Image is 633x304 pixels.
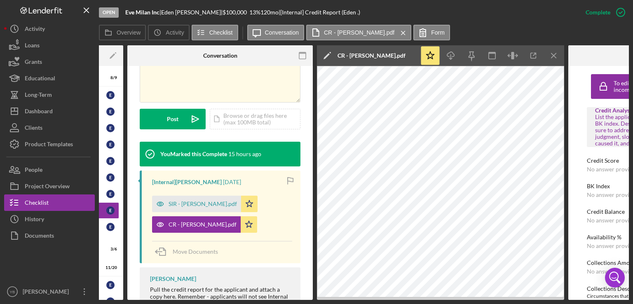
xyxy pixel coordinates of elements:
[10,290,15,294] text: YB
[4,161,95,178] button: People
[260,9,279,16] div: 120 mo
[161,9,223,16] div: Eden [PERSON_NAME] |
[228,151,261,157] time: 2025-09-05 01:31
[148,25,189,40] button: Activity
[4,211,95,227] button: History
[4,70,95,87] button: Educational
[4,227,95,244] button: Documents
[223,9,247,16] span: $100,000
[4,21,95,37] button: Activity
[25,194,49,213] div: Checklist
[413,25,450,40] button: Form
[125,9,159,16] b: Eve Milan Inc
[125,9,161,16] div: |
[106,281,115,289] div: E
[4,178,95,194] button: Project Overview
[106,223,115,231] div: E
[169,221,237,228] div: CR - [PERSON_NAME].pdf
[338,52,406,59] div: CR - [PERSON_NAME].pdf
[431,29,445,36] label: Form
[25,119,42,138] div: Clients
[4,87,95,103] button: Long-Term
[99,7,119,18] div: Open
[4,283,95,300] button: YB[PERSON_NAME]
[4,103,95,119] button: Dashboard
[106,157,115,165] div: E
[223,179,241,185] time: 2025-09-02 15:50
[106,206,115,215] div: E
[140,109,206,129] button: Post
[605,268,625,288] div: Open Intercom Messenger
[166,29,184,36] label: Activity
[25,54,42,72] div: Grants
[106,140,115,149] div: E
[21,283,74,302] div: [PERSON_NAME]
[209,29,233,36] label: Checklist
[99,25,146,40] button: Overview
[25,178,70,196] div: Project Overview
[117,29,141,36] label: Overview
[203,52,237,59] div: Conversation
[152,216,257,233] button: CR - [PERSON_NAME].pdf
[249,9,260,16] div: 13 %
[306,25,411,40] button: CR - [PERSON_NAME].pdf
[102,265,117,270] div: 11 / 20
[173,248,218,255] span: Move Documents
[25,87,52,105] div: Long-Term
[265,29,299,36] label: Conversation
[25,21,45,39] div: Activity
[169,201,237,207] div: SIR - [PERSON_NAME].pdf
[577,4,629,21] button: Complete
[167,109,178,129] div: Post
[4,119,95,136] button: Clients
[586,4,610,21] div: Complete
[102,75,117,80] div: 8 / 9
[25,211,44,229] div: History
[152,196,258,212] button: SIR - [PERSON_NAME].pdf
[25,70,55,89] div: Educational
[25,136,73,154] div: Product Templates
[4,194,95,211] button: Checklist
[25,161,42,180] div: People
[279,9,360,16] div: | [Internal] Credit Report (Eden .)
[106,91,115,99] div: E
[102,247,117,252] div: 3 / 6
[106,190,115,198] div: E
[4,37,95,54] button: Loans
[152,241,226,262] button: Move Documents
[25,37,40,56] div: Loans
[150,276,196,282] div: [PERSON_NAME]
[160,151,227,157] div: You Marked this Complete
[152,179,222,185] div: [Internal] [PERSON_NAME]
[106,108,115,116] div: E
[192,25,238,40] button: Checklist
[247,25,305,40] button: Conversation
[25,103,53,122] div: Dashboard
[4,54,95,70] button: Grants
[25,227,54,246] div: Documents
[4,136,95,152] button: Product Templates
[106,173,115,182] div: E
[106,124,115,132] div: E
[324,29,394,36] label: CR - [PERSON_NAME].pdf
